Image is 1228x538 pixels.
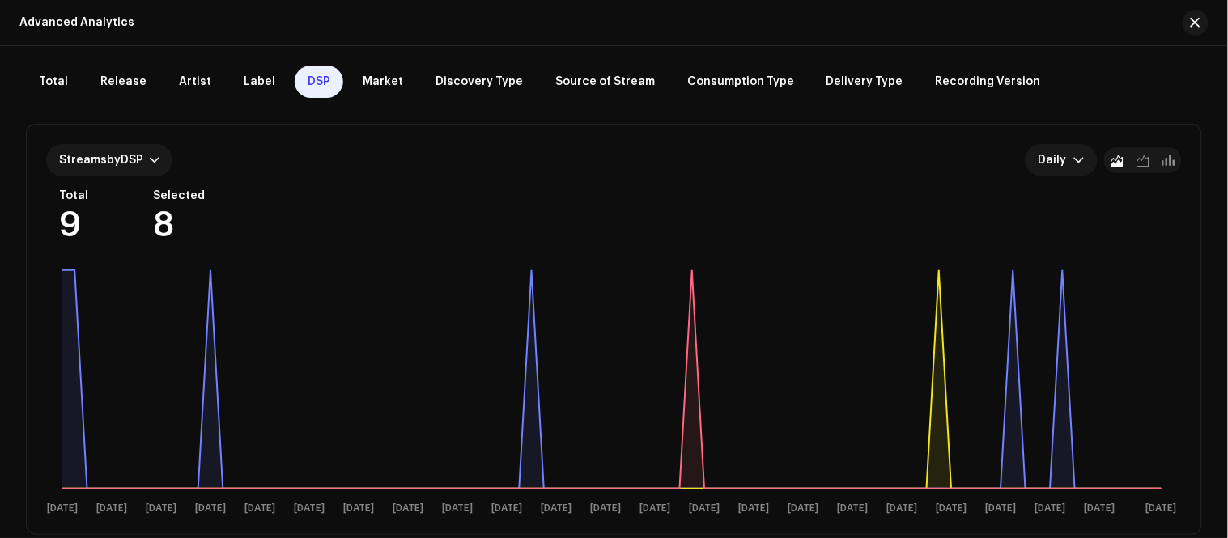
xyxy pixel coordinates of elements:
[62,95,145,106] div: Domain Overview
[442,503,473,514] text: [DATE]
[838,503,869,514] text: [DATE]
[1035,503,1066,514] text: [DATE]
[343,503,374,514] text: [DATE]
[738,503,769,514] text: [DATE]
[26,26,39,39] img: logo_orange.svg
[294,503,325,514] text: [DATE]
[161,94,174,107] img: tab_keywords_by_traffic_grey.svg
[986,503,1017,514] text: [DATE]
[1085,503,1115,514] text: [DATE]
[541,503,572,514] text: [DATE]
[1039,144,1073,176] span: Daily
[555,75,655,88] span: Source of Stream
[42,42,178,55] div: Domain: [DOMAIN_NAME]
[590,503,621,514] text: [DATE]
[887,503,918,514] text: [DATE]
[436,75,523,88] span: Discovery Type
[936,75,1041,88] span: Recording Version
[44,94,57,107] img: tab_domain_overview_orange.svg
[179,95,273,106] div: Keywords by Traffic
[45,26,79,39] div: v 4.0.25
[363,75,403,88] span: Market
[308,75,330,88] span: DSP
[244,75,275,88] span: Label
[788,503,819,514] text: [DATE]
[491,503,522,514] text: [DATE]
[937,503,967,514] text: [DATE]
[1146,503,1177,514] text: [DATE]
[26,42,39,55] img: website_grey.svg
[826,75,903,88] span: Delivery Type
[244,503,275,514] text: [DATE]
[639,503,670,514] text: [DATE]
[1073,144,1085,176] div: dropdown trigger
[689,503,720,514] text: [DATE]
[687,75,794,88] span: Consumption Type
[393,503,423,514] text: [DATE]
